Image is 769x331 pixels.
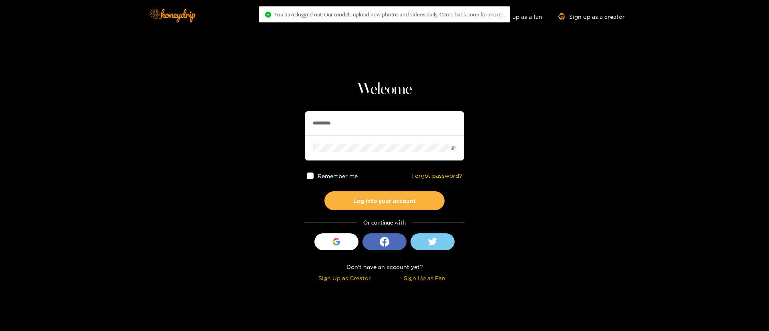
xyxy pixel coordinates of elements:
div: Sign Up as Fan [387,273,462,283]
span: check-circle [265,12,271,18]
div: Or continue with [305,218,464,227]
h1: Welcome [305,80,464,99]
a: Sign up as a creator [558,13,625,20]
span: eye-invisible [451,145,456,150]
div: Don't have an account yet? [305,262,464,271]
button: Log into your account [324,191,445,210]
a: Forgot password? [411,173,462,179]
a: Sign up as a fan [487,13,542,20]
div: Sign Up as Creator [307,273,382,283]
span: Remember me [318,173,358,179]
span: You have logged out. Our models upload new photos and videos daily. Come back soon for more.. [274,11,504,18]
